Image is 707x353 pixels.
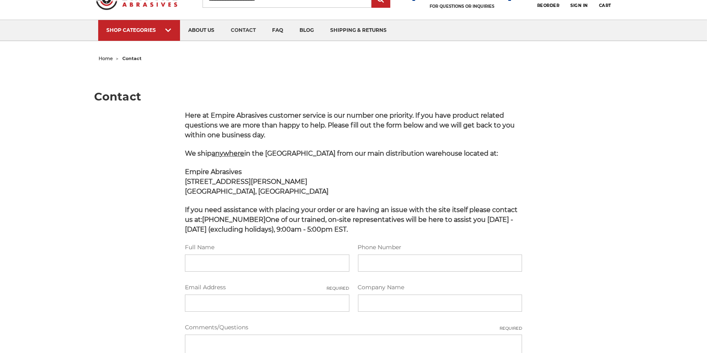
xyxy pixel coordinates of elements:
a: shipping & returns [322,20,395,41]
span: We ship in the [GEOGRAPHIC_DATA] from our main distribution warehouse located at: [185,150,498,157]
span: Here at Empire Abrasives customer service is our number one priority. If you have product related... [185,112,515,139]
span: Reorder [537,3,560,8]
div: SHOP CATEGORIES [106,27,172,33]
a: blog [291,20,322,41]
span: anywhere [212,150,244,157]
label: Comments/Questions [185,323,522,332]
a: contact [223,20,264,41]
label: Phone Number [358,243,522,252]
strong: [STREET_ADDRESS][PERSON_NAME] [GEOGRAPHIC_DATA], [GEOGRAPHIC_DATA] [185,178,329,195]
span: Cart [599,3,611,8]
p: FOR QUESTIONS OR INQUIRIES [412,4,512,9]
label: Company Name [358,283,522,292]
span: Empire Abrasives [185,168,242,176]
strong: [PHONE_NUMBER] [202,216,266,223]
label: Email Address [185,283,349,292]
a: about us [180,20,223,41]
small: Required [500,325,522,331]
span: If you need assistance with placing your order or are having an issue with the site itself please... [185,206,518,233]
a: home [99,56,113,61]
span: contact [122,56,142,61]
small: Required [327,285,349,291]
label: Full Name [185,243,349,252]
h1: Contact [95,91,613,102]
a: faq [264,20,291,41]
span: Sign In [570,3,588,8]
